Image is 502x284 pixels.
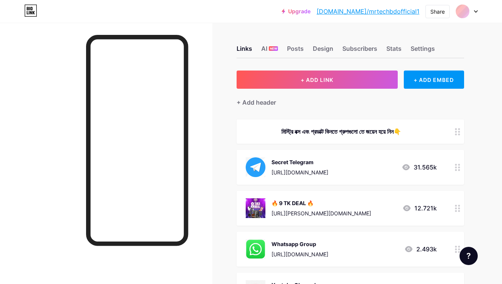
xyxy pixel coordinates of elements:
[237,44,252,58] div: Links
[271,158,328,166] div: Secret Telegram
[313,44,333,58] div: Design
[246,127,437,136] div: মিস্ট্রি বক্স এবং প্রডাক্ট কিনতে গ্রুপগুলো তে জয়েন হয়ে নিন👇
[430,8,445,16] div: Share
[271,168,328,176] div: [URL][DOMAIN_NAME]
[404,71,464,89] div: + ADD EMBED
[246,157,265,177] img: Secret Telegram
[270,46,277,51] span: NEW
[271,250,328,258] div: [URL][DOMAIN_NAME]
[261,44,278,58] div: AI
[287,44,304,58] div: Posts
[237,71,398,89] button: + ADD LINK
[342,44,377,58] div: Subscribers
[411,44,435,58] div: Settings
[386,44,402,58] div: Stats
[246,198,265,218] img: 🔥 9 TK DEAL 🔥
[402,204,437,213] div: 12.721k
[271,199,371,207] div: 🔥 9 TK DEAL 🔥
[301,77,333,83] span: + ADD LINK
[271,240,328,248] div: Whatsapp Group
[282,8,311,14] a: Upgrade
[237,98,276,107] div: + Add header
[271,209,371,217] div: [URL][PERSON_NAME][DOMAIN_NAME]
[402,163,437,172] div: 31.565k
[317,7,419,16] a: [DOMAIN_NAME]/mrtechbdofficial1
[246,239,265,259] img: Whatsapp Group
[404,245,437,254] div: 2.493k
